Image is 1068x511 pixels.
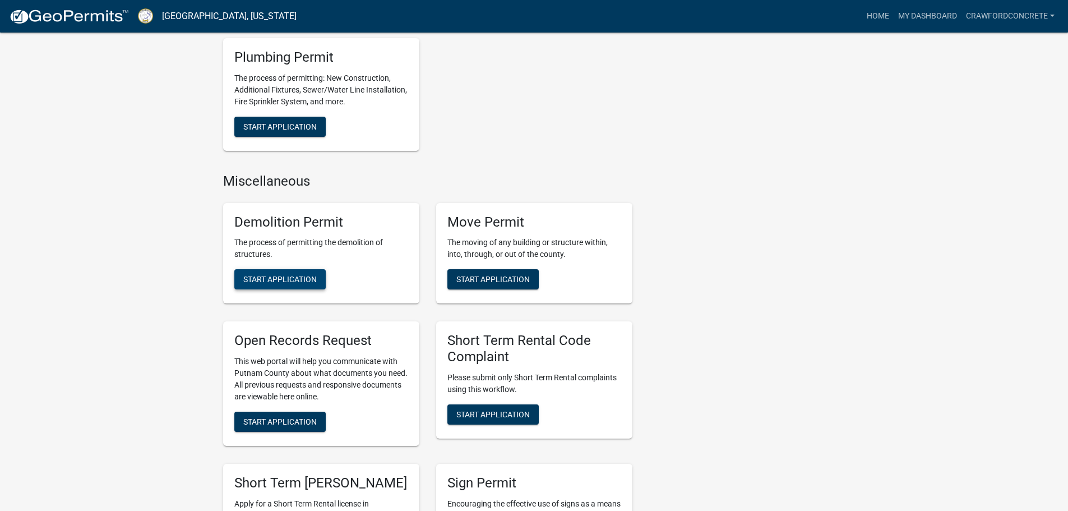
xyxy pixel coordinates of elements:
span: Start Application [456,410,530,419]
p: The moving of any building or structure within, into, through, or out of the county. [447,237,621,260]
h5: Short Term [PERSON_NAME] [234,475,408,491]
h5: Sign Permit [447,475,621,491]
p: The process of permitting the demolition of structures. [234,237,408,260]
button: Start Application [234,269,326,289]
a: My Dashboard [894,6,961,27]
span: Start Application [243,122,317,131]
a: [GEOGRAPHIC_DATA], [US_STATE] [162,7,297,26]
h5: Open Records Request [234,333,408,349]
h5: Plumbing Permit [234,49,408,66]
p: The process of permitting: New Construction, Additional Fixtures, Sewer/Water Line Installation, ... [234,72,408,108]
p: This web portal will help you communicate with Putnam County about what documents you need. All p... [234,356,408,403]
h5: Short Term Rental Code Complaint [447,333,621,365]
h5: Demolition Permit [234,214,408,231]
h4: Miscellaneous [223,173,632,190]
button: Start Application [447,269,539,289]
span: Start Application [456,275,530,284]
button: Start Application [234,117,326,137]
p: Please submit only Short Term Rental complaints using this workflow. [447,372,621,395]
a: CrawfordConcrete [961,6,1059,27]
a: Home [862,6,894,27]
span: Start Application [243,417,317,426]
button: Start Application [447,404,539,425]
span: Start Application [243,275,317,284]
h5: Move Permit [447,214,621,231]
button: Start Application [234,412,326,432]
img: Putnam County, Georgia [138,8,153,24]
